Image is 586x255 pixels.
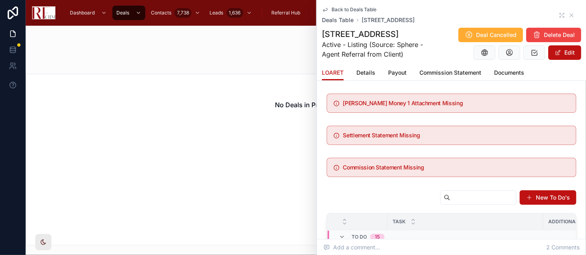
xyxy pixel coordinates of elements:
[520,190,576,205] button: New To Do's
[275,100,337,110] h2: No Deals in Process
[322,29,433,40] h1: [STREET_ADDRESS]
[206,6,256,20] a: Leads1,636
[494,65,524,82] a: Documents
[526,28,581,42] button: Delete Deal
[388,69,407,77] span: Payout
[322,69,344,77] span: LOARET
[393,218,406,225] span: Task
[548,45,581,60] button: Edit
[544,31,575,39] span: Delete Deal
[175,8,191,18] div: 7,738
[343,100,570,106] h5: Earnest Money 1 Attachment Missing
[227,8,243,18] div: 1,636
[362,16,415,24] a: [STREET_ADDRESS]
[546,243,580,251] span: 2 Comments
[62,4,554,22] div: scrollable content
[419,69,481,77] span: Commission Statement
[352,234,367,240] span: To Do
[147,6,204,20] a: Contacts7,738
[322,65,344,81] a: LOARET
[388,65,407,82] a: Payout
[356,65,375,82] a: Details
[66,6,111,20] a: Dashboard
[476,31,517,39] span: Deal Cancelled
[343,133,570,138] h5: Settlement Statement Missing
[116,10,129,16] span: Deals
[494,69,524,77] span: Documents
[322,16,354,24] a: Deals Table
[322,6,376,13] a: Back to Deals Table
[332,6,376,13] span: Back to Deals Table
[70,10,95,16] span: Dashboard
[322,40,433,59] span: Active - Listing (Source: Sphere - Agent Referral from Client)
[210,10,224,16] span: Leads
[356,69,375,77] span: Details
[272,10,301,16] span: Referral Hub
[151,10,171,16] span: Contacts
[32,6,55,19] img: App logo
[324,243,380,251] span: Add a comment...
[343,165,570,170] h5: Commission Statement Missing
[268,6,306,20] a: Referral Hub
[458,28,523,42] button: Deal Cancelled
[419,65,481,82] a: Commission Statement
[375,234,380,240] div: 15
[112,6,145,20] a: Deals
